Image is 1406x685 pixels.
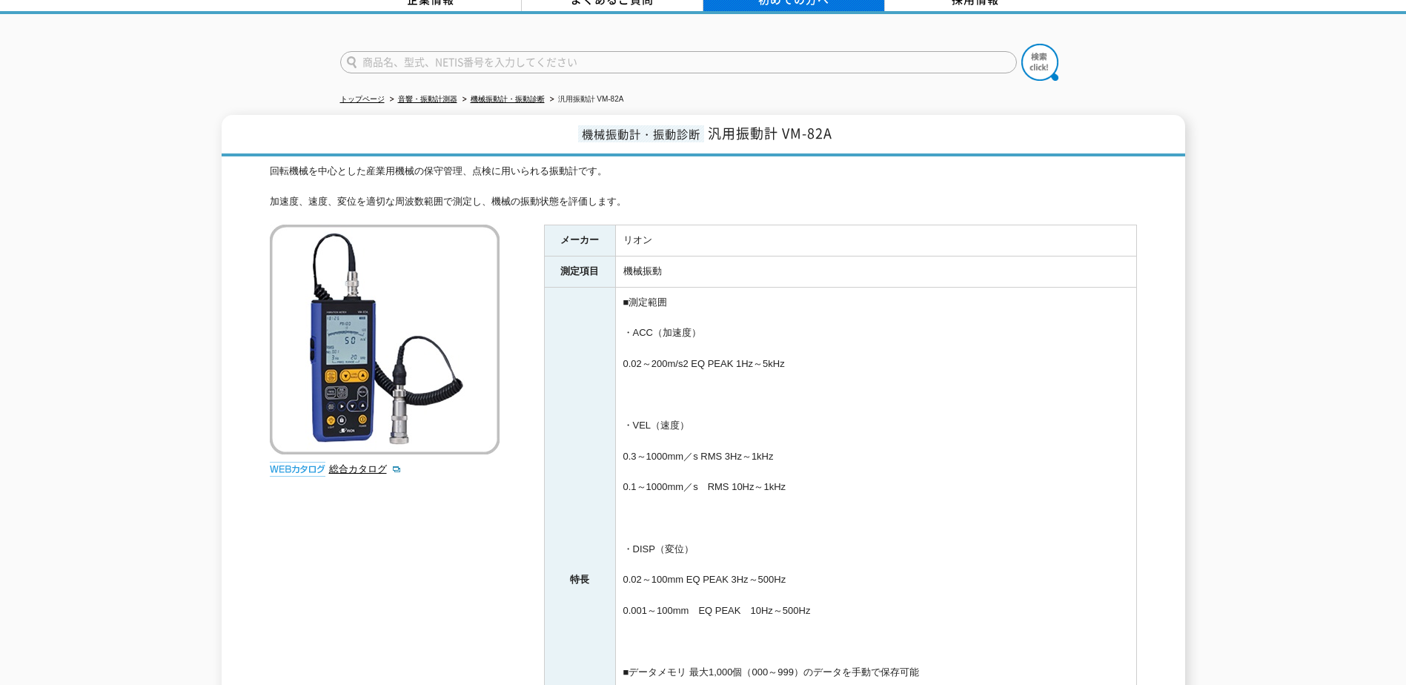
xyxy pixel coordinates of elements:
span: 機械振動計・振動診断 [578,125,704,142]
img: btn_search.png [1021,44,1058,81]
div: 回転機械を中心とした産業用機械の保守管理、点検に用いられる振動計です。 加速度、速度、変位を適切な周波数範囲で測定し、機械の振動状態を評価します。 [270,164,1137,210]
th: メーカー [544,225,615,257]
img: webカタログ [270,462,325,477]
a: トップページ [340,95,385,103]
th: 測定項目 [544,257,615,288]
a: 総合カタログ [329,463,402,474]
a: 音響・振動計測器 [398,95,457,103]
li: 汎用振動計 VM-82A [547,92,624,107]
a: 機械振動計・振動診断 [471,95,545,103]
span: 汎用振動計 VM-82A [708,123,832,143]
td: リオン [615,225,1136,257]
img: 汎用振動計 VM-82A [270,225,500,454]
input: 商品名、型式、NETIS番号を入力してください [340,51,1017,73]
td: 機械振動 [615,257,1136,288]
